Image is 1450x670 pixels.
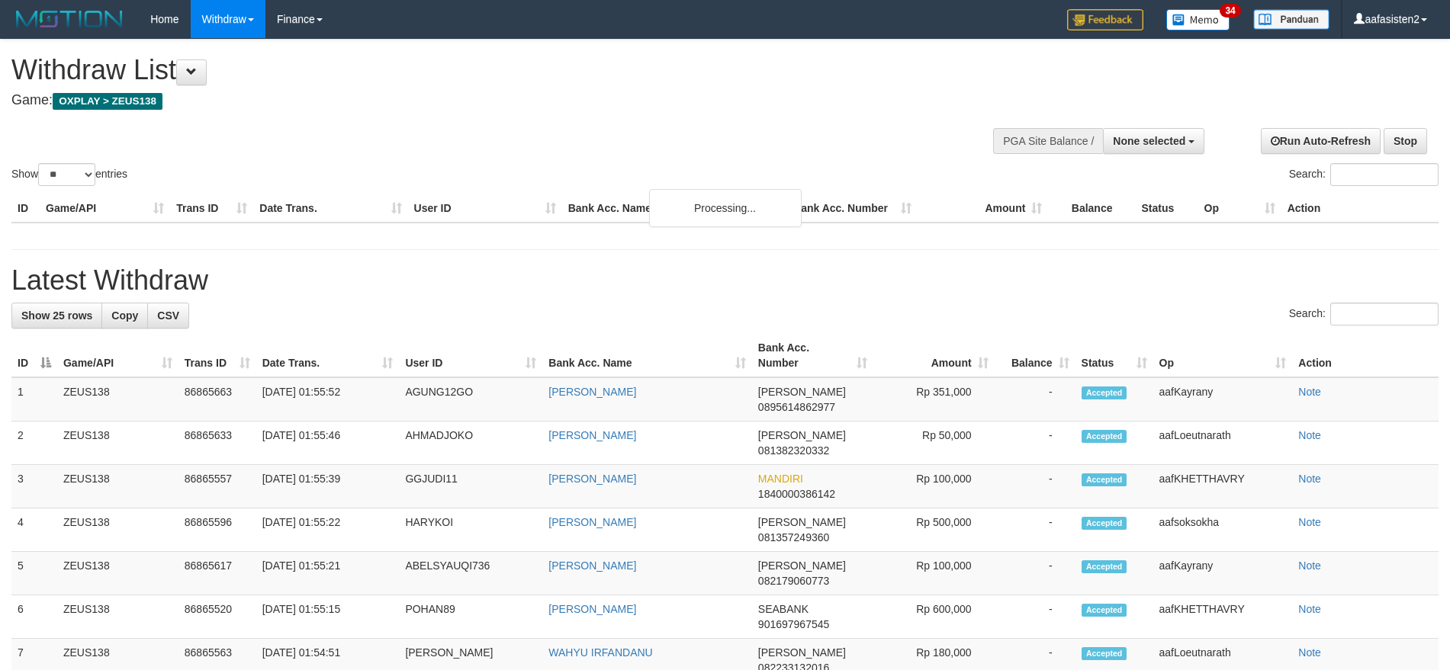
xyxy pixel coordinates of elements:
td: HARYKOI [399,508,542,552]
td: 86865633 [178,422,256,465]
td: 2 [11,422,57,465]
span: CSV [157,309,179,322]
th: Date Trans. [253,194,407,223]
td: [DATE] 01:55:22 [256,508,400,552]
a: Show 25 rows [11,303,102,329]
a: Run Auto-Refresh [1261,128,1381,154]
td: 86865596 [178,508,256,552]
a: Note [1298,603,1321,615]
h1: Latest Withdraw [11,265,1439,296]
span: [PERSON_NAME] [758,646,846,659]
th: Trans ID: activate to sort column ascending [178,334,256,377]
th: User ID: activate to sort column ascending [399,334,542,377]
td: [DATE] 01:55:15 [256,595,400,639]
th: Amount: activate to sort column ascending [873,334,995,377]
td: ZEUS138 [57,377,178,422]
h4: Game: [11,93,951,108]
td: ZEUS138 [57,508,178,552]
td: aafKHETTHAVRY [1153,465,1293,508]
th: Game/API: activate to sort column ascending [57,334,178,377]
span: Accepted [1082,647,1127,660]
span: 34 [1220,4,1240,18]
td: - [995,422,1075,465]
td: - [995,595,1075,639]
td: POHAN89 [399,595,542,639]
th: Balance [1048,194,1135,223]
td: 86865617 [178,552,256,595]
td: aafLoeutnarath [1153,422,1293,465]
th: Amount [918,194,1048,223]
span: Copy 1840000386142 to clipboard [758,488,835,500]
th: Bank Acc. Name [562,194,787,223]
a: CSV [147,303,189,329]
span: SEABANK [758,603,809,615]
a: WAHYU IRFANDANU [548,646,652,659]
td: 86865557 [178,465,256,508]
th: Date Trans.: activate to sort column ascending [256,334,400,377]
span: [PERSON_NAME] [758,516,846,528]
td: [DATE] 01:55:46 [256,422,400,465]
select: Showentries [38,163,95,186]
a: Stop [1384,128,1427,154]
th: Action [1281,194,1439,223]
td: 86865663 [178,377,256,422]
td: aafKHETTHAVRY [1153,595,1293,639]
td: Rp 50,000 [873,422,995,465]
span: OXPLAY > ZEUS138 [53,93,162,110]
td: 6 [11,595,57,639]
span: [PERSON_NAME] [758,386,846,398]
span: Accepted [1082,430,1127,443]
a: Note [1298,429,1321,441]
a: [PERSON_NAME] [548,429,636,441]
th: Bank Acc. Number: activate to sort column ascending [752,334,873,377]
td: 86865520 [178,595,256,639]
span: Copy 0895614862977 to clipboard [758,401,835,413]
th: ID [11,194,40,223]
span: Copy 901697967545 to clipboard [758,618,829,630]
td: - [995,552,1075,595]
label: Show entries [11,163,127,186]
span: Show 25 rows [21,309,92,322]
th: User ID [408,194,562,223]
h1: Withdraw List [11,55,951,85]
td: [DATE] 01:55:52 [256,377,400,422]
span: Accepted [1082,604,1127,617]
th: Action [1292,334,1439,377]
td: ZEUS138 [57,422,178,465]
div: Processing... [649,189,802,227]
th: ID: activate to sort column descending [11,334,57,377]
a: [PERSON_NAME] [548,559,636,572]
th: Trans ID [170,194,253,223]
a: [PERSON_NAME] [548,473,636,485]
td: ZEUS138 [57,595,178,639]
td: Rp 100,000 [873,552,995,595]
a: Note [1298,516,1321,528]
label: Search: [1289,303,1439,325]
th: Op [1198,194,1281,223]
td: - [995,465,1075,508]
img: Button%20Memo.svg [1166,9,1230,30]
td: ZEUS138 [57,465,178,508]
a: Copy [101,303,148,329]
th: Bank Acc. Name: activate to sort column ascending [542,334,752,377]
span: Copy 082179060773 to clipboard [758,575,829,587]
td: aafKayrany [1153,552,1293,595]
a: [PERSON_NAME] [548,603,636,615]
th: Status: activate to sort column ascending [1075,334,1153,377]
a: Note [1298,646,1321,659]
td: 4 [11,508,57,552]
td: ABELSYAUQI736 [399,552,542,595]
span: Copy 081382320332 to clipboard [758,444,829,457]
td: Rp 500,000 [873,508,995,552]
th: Game/API [40,194,170,223]
a: [PERSON_NAME] [548,516,636,528]
td: ZEUS138 [57,552,178,595]
img: MOTION_logo.png [11,8,127,30]
td: - [995,508,1075,552]
td: 1 [11,377,57,422]
a: Note [1298,386,1321,398]
label: Search: [1289,163,1439,186]
td: aafsoksokha [1153,508,1293,552]
td: GGJUDI11 [399,465,542,508]
span: Accepted [1082,473,1127,486]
